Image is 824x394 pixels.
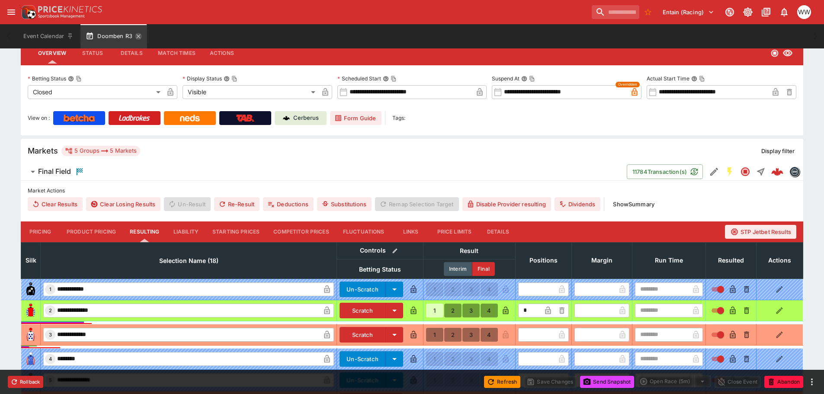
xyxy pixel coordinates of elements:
[462,328,480,342] button: 3
[481,328,498,342] button: 4
[24,304,38,317] img: runner 2
[555,197,600,211] button: Dividends
[807,377,817,387] button: more
[317,197,372,211] button: Substitutions
[789,167,800,177] div: betmakers
[38,167,71,176] h6: Final Field
[21,163,627,180] button: Final Field
[224,76,230,82] button: Display StatusCopy To Clipboard
[340,327,386,343] button: Scratch
[722,4,737,20] button: Connected to PK
[492,75,519,82] p: Suspend At
[214,197,260,211] button: Re-Result
[38,14,85,18] img: Sportsbook Management
[112,43,151,64] button: Details
[80,24,147,48] button: Doomben R3
[797,5,811,19] div: William Wallace
[340,351,386,367] button: Un-Scratch
[19,3,36,21] img: PriceKinetics Logo
[391,221,430,242] button: Links
[776,4,792,20] button: Notifications
[275,111,327,125] a: Cerberus
[123,221,166,242] button: Resulting
[769,163,786,180] a: fb7a145e-d6f7-44ab-9dcf-338b228bc28b
[60,221,123,242] button: Product Pricing
[391,76,397,82] button: Copy To Clipboard
[151,43,202,64] button: Match Times
[48,286,53,292] span: 1
[756,144,800,158] button: Display filter
[337,242,423,259] th: Controls
[150,256,228,266] span: Selection Name (18)
[472,262,495,276] button: Final
[164,197,210,211] span: Un-Result
[484,376,520,388] button: Refresh
[657,5,719,19] button: Select Tenant
[349,264,410,275] span: Betting Status
[68,76,74,82] button: Betting StatusCopy To Clipboard
[478,221,517,242] button: Details
[337,75,381,82] p: Scheduled Start
[699,76,705,82] button: Copy To Clipboard
[38,6,102,13] img: PriceKinetics
[28,85,164,99] div: Closed
[383,76,389,82] button: Scheduled StartCopy To Clipboard
[444,304,462,317] button: 2
[705,242,756,279] th: Resulted
[47,356,54,362] span: 4
[283,115,290,122] img: Cerberus
[444,328,462,342] button: 2
[753,164,769,179] button: Straight
[426,304,443,317] button: 1
[725,225,796,239] button: STP Jetbet Results
[423,242,515,259] th: Result
[647,75,689,82] p: Actual Start Time
[770,49,779,58] svg: Closed
[740,4,756,20] button: Toggle light/dark mode
[737,164,753,179] button: Closed
[632,242,705,279] th: Run Time
[462,304,480,317] button: 3
[21,221,60,242] button: Pricing
[330,111,382,125] a: Form Guide
[638,375,711,388] div: split button
[592,5,639,19] input: search
[263,197,314,211] button: Deductions
[627,164,703,179] button: 11784Transaction(s)
[389,245,401,256] button: Bulk edit
[706,164,722,179] button: Edit Detail
[580,376,634,388] button: Send Snapshot
[180,115,199,122] img: Neds
[31,43,73,64] button: Overview
[28,111,50,125] label: View on :
[65,146,137,156] div: 5 Groups 5 Markets
[336,221,391,242] button: Fluctuations
[771,166,783,178] div: fb7a145e-d6f7-44ab-9dcf-338b228bc28b
[515,242,571,279] th: Positions
[641,5,655,19] button: No Bookmarks
[28,184,796,197] label: Market Actions
[231,76,237,82] button: Copy To Clipboard
[764,376,803,388] button: Abandon
[8,376,43,388] button: Rollback
[608,197,660,211] button: ShowSummary
[3,4,19,20] button: open drawer
[202,43,241,64] button: Actions
[24,328,38,342] img: runner 3
[28,146,58,156] h5: Markets
[529,76,535,82] button: Copy To Clipboard
[764,377,803,385] span: Mark an event as closed and abandoned.
[481,304,498,317] button: 4
[24,282,38,296] img: runner 1
[64,115,95,122] img: Betcha
[18,24,79,48] button: Event Calendar
[758,4,774,20] button: Documentation
[24,352,38,366] img: runner 4
[444,262,472,276] button: Interim
[76,76,82,82] button: Copy To Clipboard
[691,76,697,82] button: Actual Start TimeCopy To Clipboard
[28,197,83,211] button: Clear Results
[266,221,336,242] button: Competitor Prices
[21,242,41,279] th: Silk
[722,164,737,179] button: SGM Enabled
